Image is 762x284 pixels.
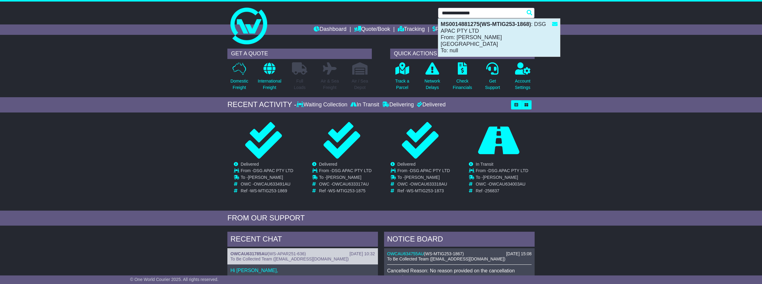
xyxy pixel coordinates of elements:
[332,182,369,186] span: OWCAU633317AU
[130,277,219,282] span: © One World Courier 2025. All rights reserved.
[384,232,535,248] div: NOTICE BOARD
[230,251,375,256] div: ( )
[476,168,529,175] td: From -
[230,256,349,261] span: To Be Collected Team ([EMAIL_ADDRESS][DOMAIN_NAME])
[424,78,440,91] p: Network Delays
[485,78,500,91] p: Get Support
[314,24,346,35] a: Dashboard
[410,168,450,173] span: DSG APAC PTY LTD
[227,100,297,109] div: RECENT ACTIVITY -
[424,62,440,94] a: NetworkDelays
[476,182,529,188] td: OWC -
[387,256,505,261] span: To Be Collected Team ([EMAIL_ADDRESS][DOMAIN_NAME])
[241,182,293,188] td: OWC -
[248,175,283,180] span: [PERSON_NAME]
[250,188,287,193] span: WS-MTIG253-1869
[485,188,499,193] span: 256837
[352,78,368,91] p: Air / Sea Depot
[328,188,365,193] span: WS-MTIG253-1875
[227,49,372,59] div: GET A QUOTE
[485,62,500,94] a: GetSupport
[332,168,372,173] span: DSG APAC PTY LTD
[349,251,375,256] div: [DATE] 10:32
[319,175,372,182] td: To -
[390,49,535,59] div: QUICK ACTIONS
[425,251,462,256] span: WS-MTIG253-1867
[257,62,282,94] a: InternationalFreight
[241,188,293,194] td: Ref -
[488,168,529,173] span: DSG APAC PTY LTD
[292,78,307,91] p: Full Loads
[227,214,535,223] div: FROM OUR SUPPORT
[410,182,447,186] span: OWCAU633318AU
[319,182,372,188] td: OWC -
[398,24,425,35] a: Tracking
[483,175,518,180] span: [PERSON_NAME]
[405,175,440,180] span: [PERSON_NAME]
[230,251,267,256] a: OWCAU631785AU
[230,62,248,94] a: DomesticFreight
[395,62,409,94] a: Track aParcel
[453,78,472,91] p: Check Financials
[415,101,446,108] div: Delivered
[241,168,293,175] td: From -
[506,251,532,256] div: [DATE] 15:08
[258,78,281,91] p: International Freight
[253,168,293,173] span: DSG APAC PTY LTD
[398,175,450,182] td: To -
[387,268,532,279] p: Cancelled Reason: No reason provided on the cancellation request.
[398,182,450,188] td: OWC -
[241,175,293,182] td: To -
[515,62,531,94] a: AccountSettings
[432,24,460,35] a: Financials
[515,78,531,91] p: Account Settings
[395,78,409,91] p: Track a Parcel
[387,251,424,256] a: OWCAU634755AU
[438,19,560,57] div: : DSG APAC PTY LTD From: [PERSON_NAME][GEOGRAPHIC_DATA] To: null
[453,62,473,94] a: CheckFinancials
[321,78,339,91] p: Air & Sea Freight
[319,162,337,167] span: Delivered
[407,188,444,193] span: WS-MTIG253-1873
[381,101,415,108] div: Delivering
[398,168,450,175] td: From -
[230,267,375,273] p: Hi [PERSON_NAME],
[326,175,361,180] span: [PERSON_NAME]
[476,162,494,167] span: In Transit
[349,101,381,108] div: In Transit
[254,182,290,186] span: OWCAU633491AU
[227,232,378,248] div: RECENT CHAT
[489,182,525,186] span: OWCAU634003AU
[269,251,304,256] span: WS-APAR251-636
[297,101,349,108] div: Waiting Collection
[398,162,416,167] span: Delivered
[319,168,372,175] td: From -
[387,251,532,256] div: ( )
[319,188,372,194] td: Ref -
[476,188,529,194] td: Ref -
[441,21,531,27] strong: MS0014881275(WS-MTIG253-1868)
[241,162,259,167] span: Delivered
[230,78,248,91] p: Domestic Freight
[398,188,450,194] td: Ref -
[476,175,529,182] td: To -
[354,24,390,35] a: Quote/Book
